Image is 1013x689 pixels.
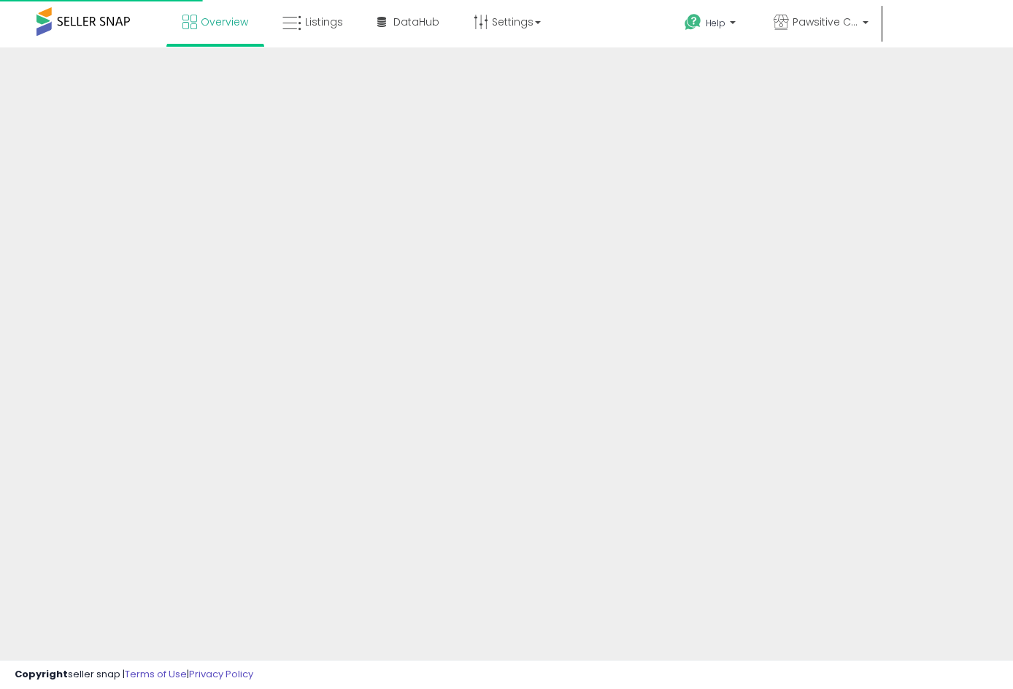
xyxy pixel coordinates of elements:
[706,17,725,29] span: Help
[673,2,750,47] a: Help
[684,13,702,31] i: Get Help
[793,15,858,29] span: Pawsitive Catitude CA
[393,15,439,29] span: DataHub
[201,15,248,29] span: Overview
[305,15,343,29] span: Listings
